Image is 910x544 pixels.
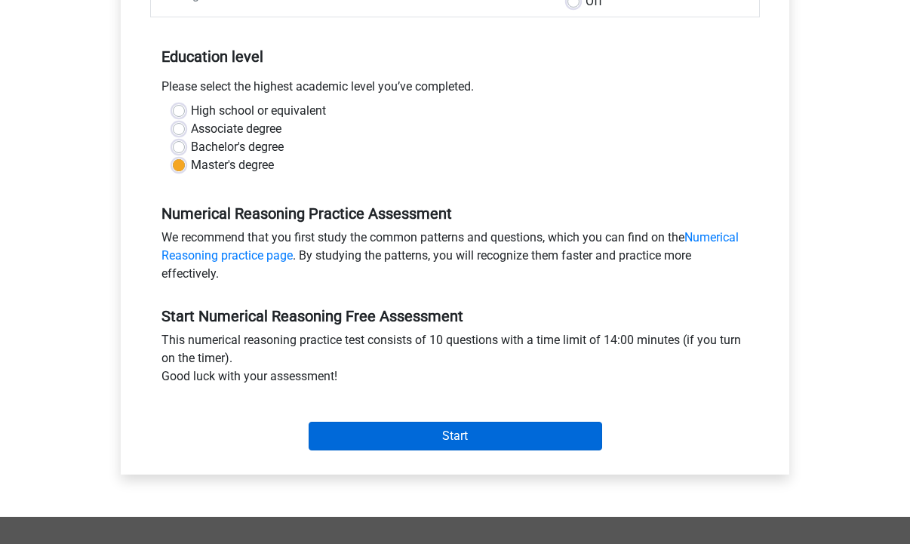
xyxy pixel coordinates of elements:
[150,78,760,102] div: Please select the highest academic level you’ve completed.
[191,102,326,120] label: High school or equivalent
[161,307,749,325] h5: Start Numerical Reasoning Free Assessment
[191,120,281,138] label: Associate degree
[150,331,760,392] div: This numerical reasoning practice test consists of 10 questions with a time limit of 14:00 minute...
[161,204,749,223] h5: Numerical Reasoning Practice Assessment
[150,229,760,289] div: We recommend that you first study the common patterns and questions, which you can find on the . ...
[191,138,284,156] label: Bachelor's degree
[161,41,749,72] h5: Education level
[309,422,602,450] input: Start
[191,156,274,174] label: Master's degree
